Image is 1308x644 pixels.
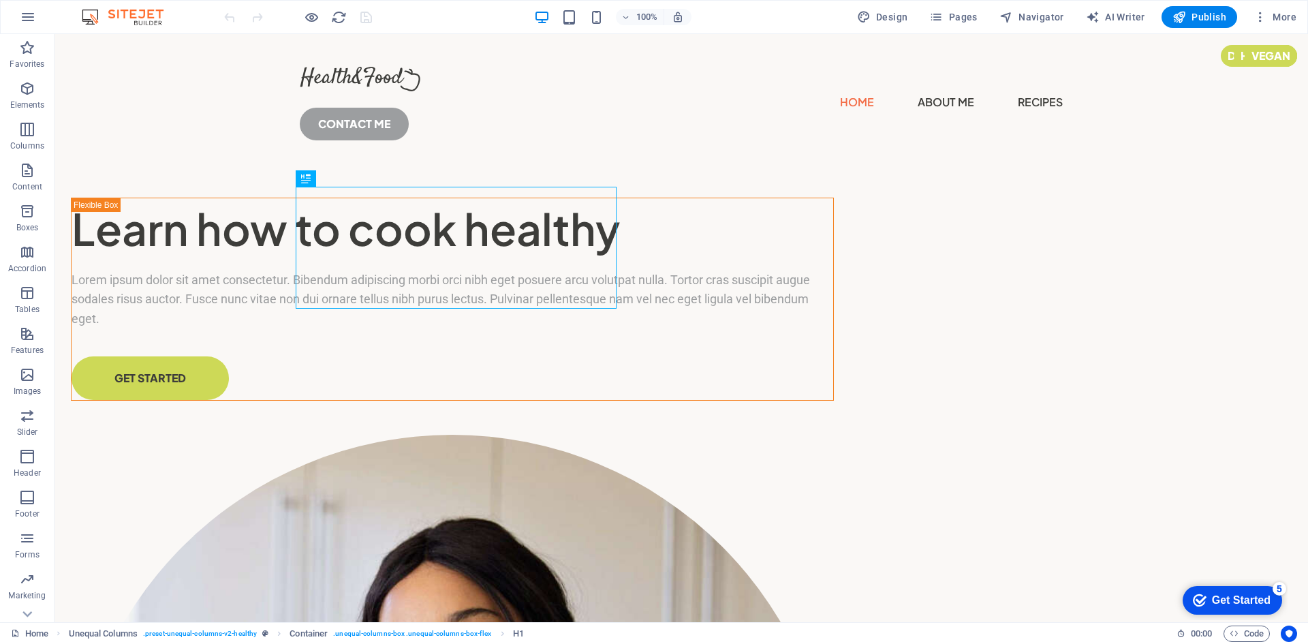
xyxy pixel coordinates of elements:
[616,9,664,25] button: 100%
[11,7,110,35] div: Get Started 5 items remaining, 0% complete
[16,222,39,233] p: Boxes
[331,10,347,25] i: Reload page
[262,630,268,637] i: This element is a customizable preset
[857,10,908,24] span: Design
[636,9,658,25] h6: 100%
[1162,6,1237,28] button: Publish
[852,6,914,28] button: Design
[10,59,44,70] p: Favorites
[78,9,181,25] img: Editor Logo
[513,626,524,642] span: Click to select. Double-click to edit
[8,263,46,274] p: Accordion
[303,9,320,25] button: Click here to leave preview mode and continue editing
[1281,626,1297,642] button: Usercentrics
[14,386,42,397] p: Images
[11,626,48,642] a: Click to cancel selection. Double-click to open Pages
[1253,10,1296,24] span: More
[929,10,977,24] span: Pages
[1080,6,1151,28] button: AI Writer
[69,626,138,642] span: Click to select. Double-click to edit
[40,15,99,27] div: Get Started
[143,626,257,642] span: . preset-unequal-columns-v2-healthy
[1172,10,1226,24] span: Publish
[17,427,38,438] p: Slider
[8,590,46,601] p: Marketing
[1248,6,1302,28] button: More
[11,345,44,356] p: Features
[1200,628,1202,639] span: :
[10,99,45,110] p: Elements
[10,140,44,151] p: Columns
[290,626,328,642] span: Click to select. Double-click to edit
[15,304,40,315] p: Tables
[69,626,524,642] nav: breadcrumb
[330,9,347,25] button: reload
[994,6,1070,28] button: Navigator
[1224,626,1270,642] button: Code
[1177,626,1213,642] h6: Session time
[333,626,491,642] span: . unequal-columns-box .unequal-columns-box-flex
[1086,10,1145,24] span: AI Writer
[15,549,40,560] p: Forms
[12,181,42,192] p: Content
[852,6,914,28] div: Design (Ctrl+Alt+Y)
[101,3,114,16] div: 5
[924,6,982,28] button: Pages
[672,11,684,23] i: On resize automatically adjust zoom level to fit chosen device.
[1191,626,1212,642] span: 00 00
[1230,626,1264,642] span: Code
[15,508,40,519] p: Footer
[14,467,41,478] p: Header
[999,10,1064,24] span: Navigator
